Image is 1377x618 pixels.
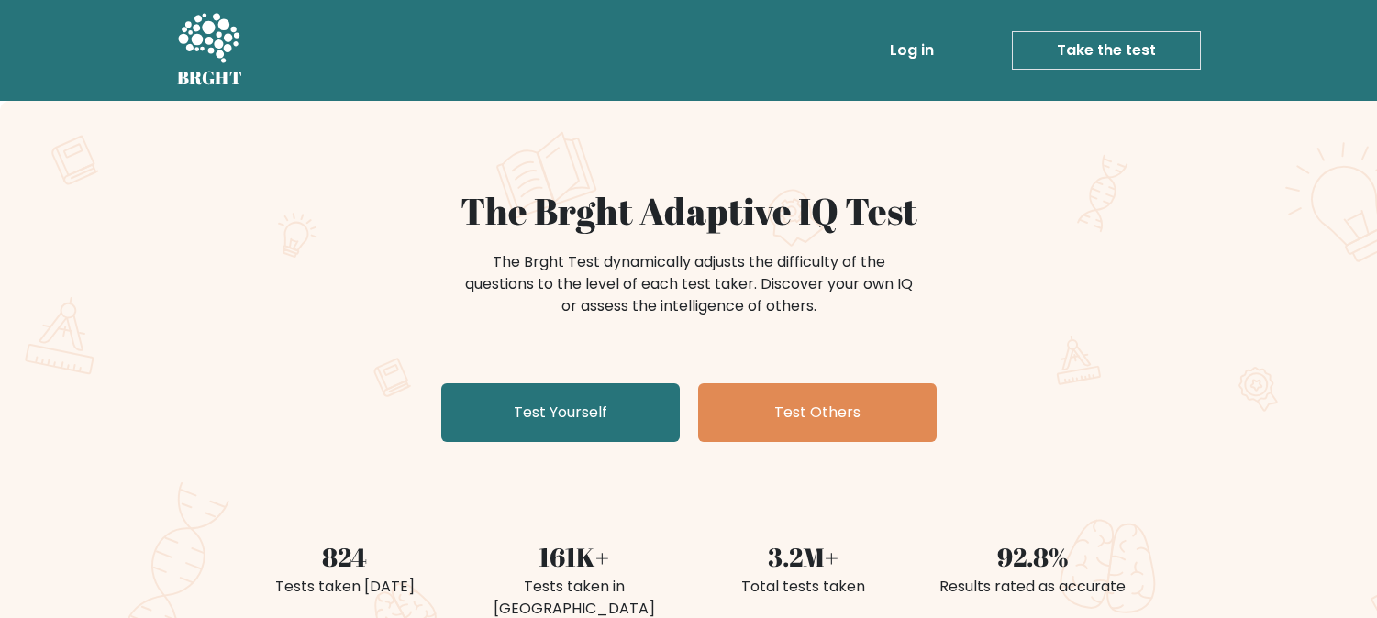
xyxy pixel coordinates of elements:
div: 161K+ [471,537,678,576]
div: 92.8% [929,537,1137,576]
a: Test Others [698,383,937,442]
div: The Brght Test dynamically adjusts the difficulty of the questions to the level of each test take... [460,251,918,317]
h1: The Brght Adaptive IQ Test [241,189,1137,233]
a: Take the test [1012,31,1201,70]
div: Results rated as accurate [929,576,1137,598]
div: Tests taken [DATE] [241,576,449,598]
div: Total tests taken [700,576,907,598]
div: 3.2M+ [700,537,907,576]
a: BRGHT [177,7,243,94]
h5: BRGHT [177,67,243,89]
div: 824 [241,537,449,576]
a: Log in [883,32,941,69]
a: Test Yourself [441,383,680,442]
